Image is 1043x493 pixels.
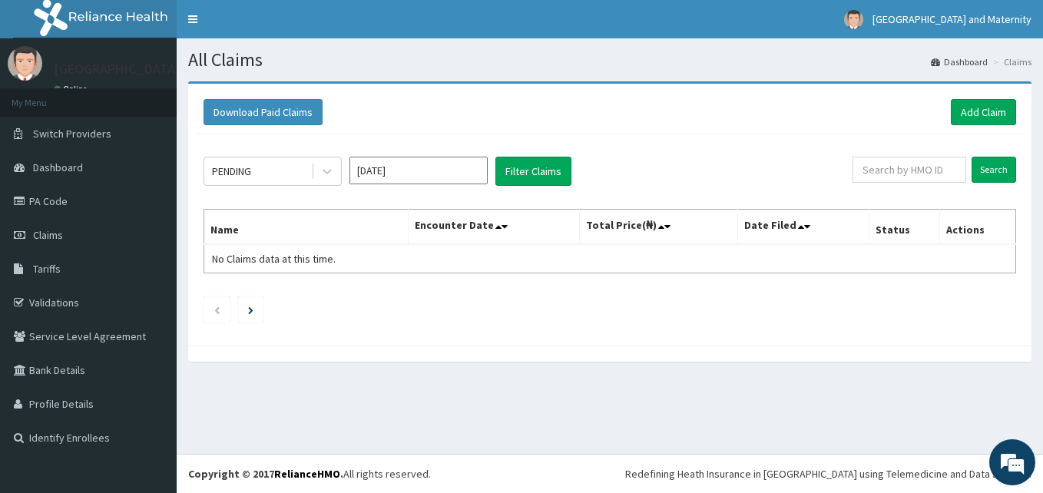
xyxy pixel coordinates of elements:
strong: Copyright © 2017 . [188,467,343,481]
th: Encounter Date [409,210,580,245]
a: Previous page [214,303,220,316]
span: Claims [33,228,63,242]
a: Dashboard [931,55,988,68]
span: Dashboard [33,160,83,174]
th: Total Price(₦) [579,210,737,245]
th: Date Filed [738,210,869,245]
span: Tariffs [33,262,61,276]
span: Switch Providers [33,127,111,141]
span: No Claims data at this time. [212,252,336,266]
span: [GEOGRAPHIC_DATA] and Maternity [872,12,1031,26]
a: Add Claim [951,99,1016,125]
a: Online [54,84,91,94]
th: Status [869,210,939,245]
li: Claims [989,55,1031,68]
div: Redefining Heath Insurance in [GEOGRAPHIC_DATA] using Telemedicine and Data Science! [625,466,1031,481]
footer: All rights reserved. [177,454,1043,493]
img: User Image [844,10,863,29]
input: Select Month and Year [349,157,488,184]
div: PENDING [212,164,251,179]
a: Next page [248,303,253,316]
p: [GEOGRAPHIC_DATA] and Maternity [54,62,267,76]
th: Name [204,210,409,245]
input: Search by HMO ID [853,157,966,183]
h1: All Claims [188,50,1031,70]
input: Search [972,157,1016,183]
th: Actions [939,210,1015,245]
img: User Image [8,46,42,81]
button: Download Paid Claims [204,99,323,125]
button: Filter Claims [495,157,571,186]
a: RelianceHMO [274,467,340,481]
